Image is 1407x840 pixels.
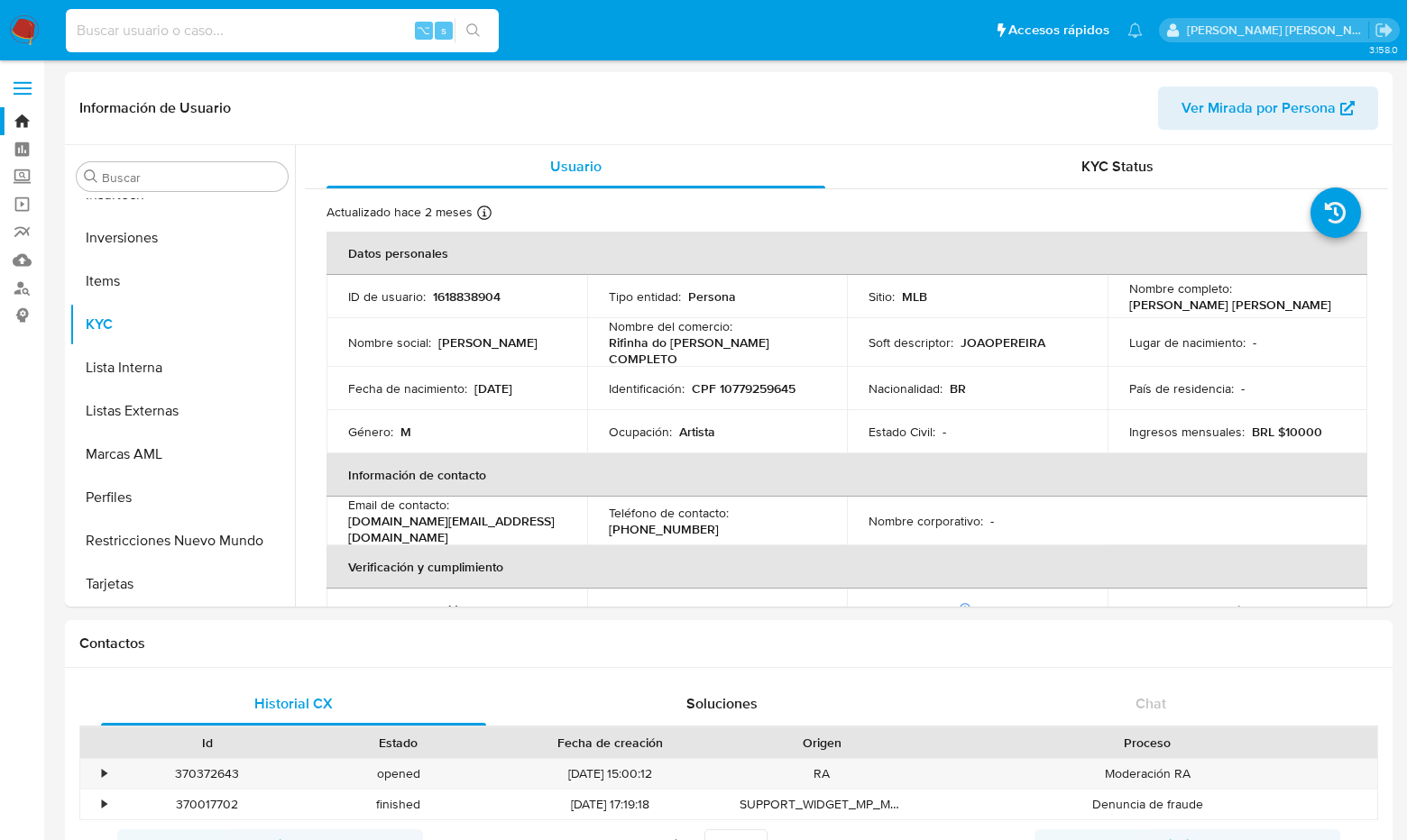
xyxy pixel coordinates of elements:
[869,513,983,529] p: Nombre corporativo :
[348,334,431,351] p: Nombre social :
[69,346,295,389] button: Lista Interna
[981,602,998,618] p: No
[692,380,795,397] p: CPF 10779259645
[869,602,974,618] p: PEP confirmado :
[326,453,1367,497] th: Información de contacto
[869,334,953,351] p: Soft descriptor :
[950,380,966,397] p: BR
[1182,87,1336,130] span: Ver Mirada por Persona
[254,693,333,714] span: Historial CX
[1129,334,1246,351] p: Lugar de nacimiento :
[69,519,295,562] button: Restricciones Nuevo Mundo
[326,204,473,221] p: Actualizado hace 2 meses
[303,759,494,789] div: opened
[303,790,494,819] div: finished
[84,169,98,184] button: Buscar
[1136,693,1166,714] span: Chat
[686,693,758,714] span: Soluciones
[609,334,819,367] p: Rifinha do [PERSON_NAME] COMPLETO
[550,156,602,177] span: Usuario
[1129,280,1232,297] p: Nombre completo :
[69,389,295,433] button: Listas Externas
[316,734,482,752] div: Estado
[124,734,290,752] div: Id
[1158,87,1378,130] button: Ver Mirada por Persona
[417,22,430,39] span: ⌥
[1187,22,1369,39] p: rene.vale@mercadolibre.com
[917,759,1377,789] div: Moderación RA
[1241,380,1245,397] p: -
[917,790,1377,819] div: Denuncia de fraude
[348,602,423,618] p: Nivel de KYC :
[609,424,672,440] p: Ocupación :
[102,765,106,782] div: •
[69,562,295,606] button: Tarjetas
[494,790,727,819] div: [DATE] 17:19:18
[69,433,295,476] button: Marcas AML
[609,380,685,397] p: Identificación :
[79,635,1378,653] h1: Contactos
[102,169,280,186] input: Buscar
[326,545,1367,589] th: Verificación y cumplimiento
[1129,602,1276,618] p: Tipo de Confirmación PEP :
[740,734,906,752] div: Origen
[494,759,727,789] div: [DATE] 15:00:12
[1129,424,1245,440] p: Ingresos mensuales :
[1129,380,1234,397] p: País de residencia :
[112,759,303,789] div: 370372643
[69,216,295,260] button: Inversiones
[943,424,946,440] p: -
[1375,21,1393,40] a: Salir
[727,790,918,819] div: SUPPORT_WIDGET_MP_MOBILE
[679,424,715,440] p: Artista
[705,602,709,618] p: -
[902,288,927,305] p: MLB
[66,19,499,42] input: Buscar usuario o caso...
[1127,23,1143,38] a: Notificaciones
[869,380,943,397] p: Nacionalidad :
[474,380,512,397] p: [DATE]
[79,99,231,117] h1: Información de Usuario
[990,513,994,529] p: -
[930,734,1365,752] div: Proceso
[961,334,1045,351] p: JOAOPEREIRA
[102,796,106,813] div: •
[433,288,501,305] p: 1618838904
[1252,424,1322,440] p: BRL $10000
[348,288,426,305] p: ID de usuario :
[727,759,918,789] div: RA
[326,232,1367,275] th: Datos personales
[69,476,295,519] button: Perfiles
[1081,156,1154,177] span: KYC Status
[430,602,473,618] p: verified
[1008,21,1109,40] span: Accesos rápidos
[455,18,492,43] button: search-icon
[348,380,467,397] p: Fecha de nacimiento :
[1129,297,1331,313] p: [PERSON_NAME] [PERSON_NAME]
[869,424,935,440] p: Estado Civil :
[609,318,732,334] p: Nombre del comercio :
[348,424,393,440] p: Género :
[507,734,714,752] div: Fecha de creación
[438,334,538,351] p: [PERSON_NAME]
[400,424,411,440] p: M
[348,513,558,545] p: [DOMAIN_NAME][EMAIL_ADDRESS][DOMAIN_NAME]
[1283,602,1287,618] p: -
[609,521,719,537] p: [PHONE_NUMBER]
[609,602,698,618] p: Sujeto obligado :
[348,497,449,513] p: Email de contacto :
[609,288,681,305] p: Tipo entidad :
[441,22,446,39] span: s
[609,505,729,521] p: Teléfono de contacto :
[1253,334,1256,351] p: -
[869,288,895,305] p: Sitio :
[688,288,736,305] p: Persona
[69,260,295,303] button: Items
[112,790,303,819] div: 370017702
[69,303,295,346] button: KYC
